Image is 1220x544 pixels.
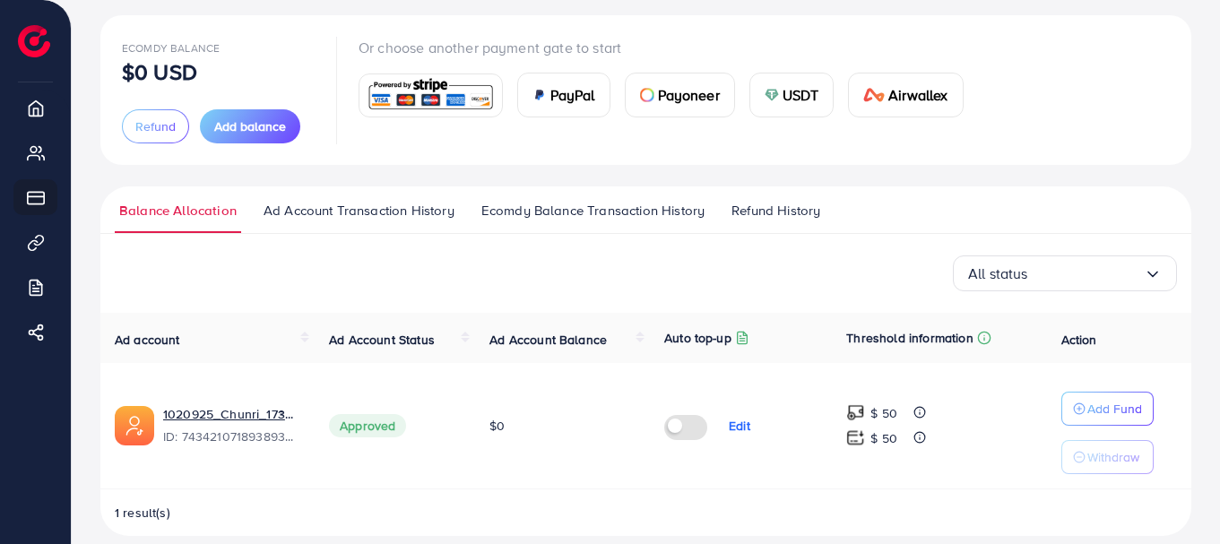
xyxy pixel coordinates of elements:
button: Add balance [200,109,300,143]
img: ic-ads-acc.e4c84228.svg [115,406,154,445]
span: USDT [783,84,819,106]
span: Add balance [214,117,286,135]
img: top-up amount [846,403,865,422]
img: card [863,88,885,102]
span: Refund History [731,201,820,220]
span: Refund [135,117,176,135]
button: Refund [122,109,189,143]
p: $ 50 [870,427,897,449]
span: Action [1061,331,1097,349]
p: Withdraw [1087,446,1139,468]
div: <span class='underline'>1020925_Chunri_1730912076857</span></br>7434210718938939408 [163,405,300,446]
span: ID: 7434210718938939408 [163,427,300,445]
span: Balance Allocation [119,201,237,220]
span: Approved [329,414,406,437]
div: Search for option [953,255,1177,291]
input: Search for option [1028,260,1144,288]
span: Ad Account Balance [489,331,607,349]
span: Ad Account Transaction History [264,201,454,220]
p: Auto top-up [664,327,731,349]
p: Threshold information [846,327,973,349]
p: Or choose another payment gate to start [359,37,978,58]
iframe: Chat [1144,463,1207,531]
span: Payoneer [658,84,720,106]
span: Ecomdy Balance [122,40,220,56]
span: Ecomdy Balance Transaction History [481,201,705,220]
button: Withdraw [1061,440,1154,474]
img: top-up amount [846,428,865,447]
span: PayPal [550,84,595,106]
img: card [532,88,547,102]
p: $0 USD [122,61,197,82]
a: card [359,73,503,117]
p: Edit [729,415,750,436]
span: Ad account [115,331,180,349]
p: Add Fund [1087,398,1142,419]
span: All status [968,260,1028,288]
a: cardAirwallex [848,73,963,117]
button: Add Fund [1061,392,1154,426]
a: cardUSDT [749,73,835,117]
span: Airwallex [888,84,947,106]
span: $0 [489,417,505,435]
span: 1 result(s) [115,504,170,522]
a: 1020925_Chunri_1730912076857 [163,405,300,423]
a: cardPayoneer [625,73,735,117]
img: card [765,88,779,102]
img: logo [18,25,50,57]
img: card [365,76,497,115]
p: $ 50 [870,402,897,424]
img: card [640,88,654,102]
span: Ad Account Status [329,331,435,349]
a: cardPayPal [517,73,610,117]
